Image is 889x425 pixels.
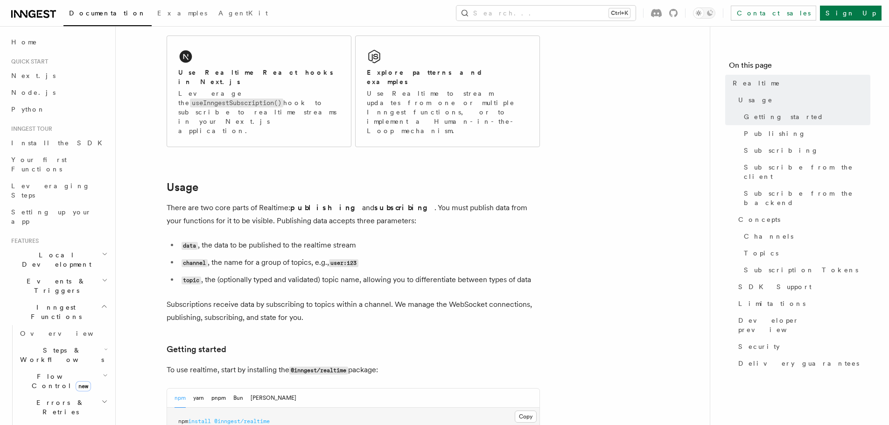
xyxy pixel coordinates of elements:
[16,368,110,394] button: Flow Controlnew
[289,367,348,375] code: @inngest/realtime
[152,3,213,25] a: Examples
[456,6,636,21] button: Search...Ctrl+K
[20,330,116,337] span: Overview
[218,9,268,17] span: AgentKit
[178,68,340,86] h2: Use Realtime React hooks in Next.js
[740,245,870,262] a: Topics
[329,259,358,267] code: user:123
[182,242,198,250] code: data
[740,108,870,125] a: Getting started
[213,3,273,25] a: AgentKit
[7,204,110,230] a: Setting up your app
[167,363,540,377] p: To use realtime, start by installing the package:
[740,262,870,278] a: Subscription Tokens
[16,325,110,342] a: Overview
[7,84,110,101] a: Node.js
[16,398,101,417] span: Errors & Retries
[738,299,805,308] span: Limitations
[178,418,188,425] span: npm
[729,75,870,92] a: Realtime
[738,215,780,224] span: Concepts
[744,265,858,275] span: Subscription Tokens
[11,182,90,199] span: Leveraging Steps
[7,247,110,273] button: Local Development
[738,342,780,351] span: Security
[11,139,108,147] span: Install the SDK
[7,34,110,50] a: Home
[744,163,870,181] span: Subscribe from the client
[735,355,870,372] a: Delivery guarantees
[744,146,819,155] span: Subscribing
[69,9,146,17] span: Documentation
[744,189,870,207] span: Subscribe from the backend
[175,389,186,408] button: npm
[744,112,824,121] span: Getting started
[179,239,540,252] li: , the data to be published to the realtime stream
[744,232,793,241] span: Channels
[7,299,110,325] button: Inngest Functions
[251,389,296,408] button: [PERSON_NAME]
[735,278,870,295] a: SDK Support
[738,359,859,368] span: Delivery guarantees
[211,389,226,408] button: pnpm
[738,282,812,291] span: SDK Support
[740,125,870,142] a: Publishing
[16,372,103,390] span: Flow Control
[179,256,540,269] li: , the name for a group of topics, e.g.,
[233,389,243,408] button: Bun
[7,177,110,204] a: Leveraging Steps
[7,135,110,151] a: Install the SDK
[11,156,67,173] span: Your first Functions
[167,201,540,227] p: There are two core parts of Realtime: and . You must publish data from your functions for it to b...
[157,9,207,17] span: Examples
[7,273,110,299] button: Events & Triggers
[7,250,102,269] span: Local Development
[11,72,56,79] span: Next.js
[7,101,110,118] a: Python
[735,92,870,108] a: Usage
[7,58,48,65] span: Quick start
[609,8,630,18] kbd: Ctrl+K
[167,181,198,194] a: Usage
[188,418,211,425] span: install
[179,273,540,287] li: , the (optionally typed and validated) topic name, allowing you to differentiate between types of...
[16,346,104,364] span: Steps & Workflows
[7,67,110,84] a: Next.js
[735,211,870,228] a: Concepts
[7,276,102,295] span: Events & Triggers
[7,237,39,245] span: Features
[693,7,715,19] button: Toggle dark mode
[7,151,110,177] a: Your first Functions
[178,89,340,135] p: Leverage the hook to subscribe to realtime streams in your Next.js application.
[738,95,773,105] span: Usage
[182,276,201,284] code: topic
[733,78,780,88] span: Realtime
[167,298,540,324] p: Subscriptions receive data by subscribing to topics within a channel. We manage the WebSocket con...
[76,381,91,391] span: new
[735,312,870,338] a: Developer preview
[16,342,110,368] button: Steps & Workflows
[167,343,226,356] a: Getting started
[744,248,778,258] span: Topics
[190,99,283,107] code: useInngestSubscription()
[740,142,870,159] a: Subscribing
[367,68,528,86] h2: Explore patterns and examples
[11,208,91,225] span: Setting up your app
[374,203,434,212] strong: subscribing
[367,89,528,135] p: Use Realtime to stream updates from one or multiple Inngest functions, or to implement a Human-in...
[740,159,870,185] a: Subscribe from the client
[193,389,204,408] button: yarn
[515,411,537,423] button: Copy
[740,228,870,245] a: Channels
[182,259,208,267] code: channel
[744,129,806,138] span: Publishing
[11,37,37,47] span: Home
[63,3,152,26] a: Documentation
[16,394,110,420] button: Errors & Retries
[214,418,270,425] span: @inngest/realtime
[11,106,45,113] span: Python
[740,185,870,211] a: Subscribe from the backend
[735,295,870,312] a: Limitations
[7,303,101,321] span: Inngest Functions
[731,6,816,21] a: Contact sales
